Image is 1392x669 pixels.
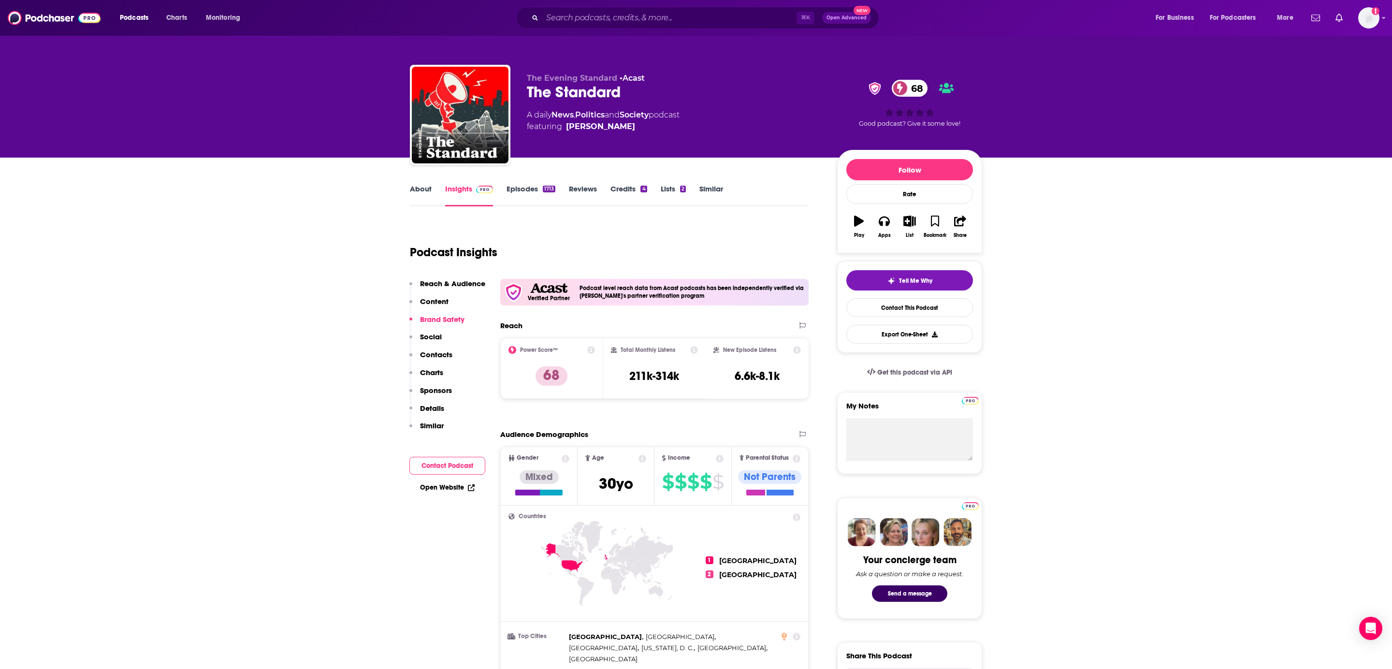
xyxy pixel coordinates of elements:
[420,279,485,288] p: Reach & Audience
[822,12,871,24] button: Open AdvancedNew
[120,11,148,25] span: Podcasts
[575,110,605,119] a: Politics
[697,644,766,652] span: [GEOGRAPHIC_DATA]
[409,315,464,333] button: Brand Safety
[543,186,555,192] div: 1713
[1203,10,1270,26] button: open menu
[962,501,979,510] a: Pro website
[569,642,639,654] span: ,
[569,644,638,652] span: [GEOGRAPHIC_DATA]
[962,395,979,405] a: Pro website
[712,474,724,490] span: $
[899,277,932,285] span: Tell Me Why
[897,209,922,244] button: List
[699,184,723,206] a: Similar
[530,283,567,293] img: Acast
[536,366,567,386] p: 68
[1372,7,1379,15] svg: Add a profile image
[409,350,452,368] button: Contacts
[1270,10,1305,26] button: open menu
[962,502,979,510] img: Podchaser Pro
[892,80,928,97] a: 68
[160,10,193,26] a: Charts
[520,347,558,353] h2: Power Score™
[508,633,565,640] h3: Top Cities
[706,570,713,578] span: 2
[420,483,475,492] a: Open Website
[412,67,508,163] img: The Standard
[1149,10,1206,26] button: open menu
[924,233,946,238] div: Bookmark
[1277,11,1293,25] span: More
[569,633,642,640] span: [GEOGRAPHIC_DATA]
[846,401,973,418] label: My Notes
[746,455,789,461] span: Parental Status
[856,570,963,578] div: Ask a question or make a request.
[662,474,674,490] span: $
[706,556,713,564] span: 1
[854,233,864,238] div: Play
[723,347,776,353] h2: New Episode Listens
[629,369,679,383] h3: 211k-314k
[542,10,797,26] input: Search podcasts, credits, & more...
[580,285,805,299] h4: Podcast level reach data from Acast podcasts has been independently verified via [PERSON_NAME]'s ...
[640,186,647,192] div: 4
[409,279,485,297] button: Reach & Audience
[668,455,690,461] span: Income
[410,184,432,206] a: About
[500,321,522,330] h2: Reach
[599,474,633,493] span: 30 yo
[420,350,452,359] p: Contacts
[528,295,570,301] h5: Verified Partner
[641,644,694,652] span: [US_STATE], D. C.
[551,110,574,119] a: News
[943,518,971,546] img: Jon Profile
[621,347,675,353] h2: Total Monthly Listens
[504,283,523,302] img: verfied icon
[569,655,638,663] span: [GEOGRAPHIC_DATA]
[445,184,493,206] a: InsightsPodchaser Pro
[409,332,442,350] button: Social
[1358,7,1379,29] span: Logged in as FIREPodchaser25
[8,9,101,27] img: Podchaser - Follow, Share and Rate Podcasts
[199,10,253,26] button: open menu
[420,404,444,413] p: Details
[641,642,695,654] span: ,
[912,518,940,546] img: Jules Profile
[697,642,768,654] span: ,
[719,570,797,579] span: [GEOGRAPHIC_DATA]
[797,12,814,24] span: ⌘ K
[826,15,867,20] span: Open Advanced
[887,277,895,285] img: tell me why sparkle
[948,209,973,244] button: Share
[420,332,442,341] p: Social
[872,585,947,602] button: Send a message
[1358,7,1379,29] img: User Profile
[859,361,960,384] a: Get this podcast via API
[859,120,960,127] span: Good podcast? Give it some love!
[409,421,444,439] button: Similar
[901,80,928,97] span: 68
[846,298,973,317] a: Contact This Podcast
[646,631,716,642] span: ,
[409,368,443,386] button: Charts
[846,184,973,204] div: Rate
[500,430,588,439] h2: Audience Demographics
[738,470,801,484] div: Not Parents
[420,297,449,306] p: Content
[962,397,979,405] img: Podchaser Pro
[166,11,187,25] span: Charts
[735,369,780,383] h3: 6.6k-8.1k
[525,7,888,29] div: Search podcasts, credits, & more...
[476,186,493,193] img: Podchaser Pro
[866,82,884,95] img: verified Badge
[409,297,449,315] button: Content
[519,513,546,520] span: Countries
[420,386,452,395] p: Sponsors
[569,184,597,206] a: Reviews
[527,121,680,132] span: featuring
[846,325,973,344] button: Export One-Sheet
[620,110,649,119] a: Society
